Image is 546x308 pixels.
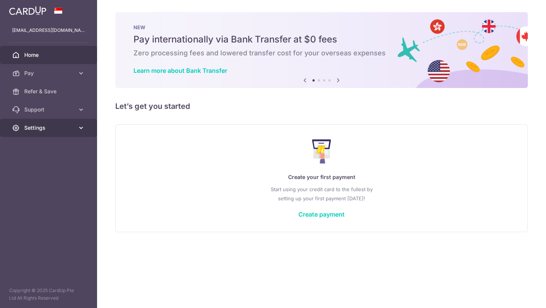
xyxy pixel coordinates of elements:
[24,88,74,95] span: Refer & Save
[115,100,528,112] h5: Let’s get you started
[131,173,512,182] p: Create your first payment
[133,24,510,30] p: NEW
[9,6,46,15] img: CardUp
[298,211,345,218] a: Create payment
[24,69,74,77] span: Pay
[115,12,528,88] img: Bank transfer banner
[24,51,74,59] span: Home
[24,124,74,132] span: Settings
[24,106,74,113] span: Support
[12,27,85,34] p: [EMAIL_ADDRESS][DOMAIN_NAME]
[131,185,512,203] p: Start using your credit card to the fullest by setting up your first payment [DATE]!
[312,139,331,163] img: Make Payment
[133,49,510,58] h6: Zero processing fees and lowered transfer cost for your overseas expenses
[133,67,227,74] a: Learn more about Bank Transfer
[133,33,510,46] h5: Pay internationally via Bank Transfer at $0 fees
